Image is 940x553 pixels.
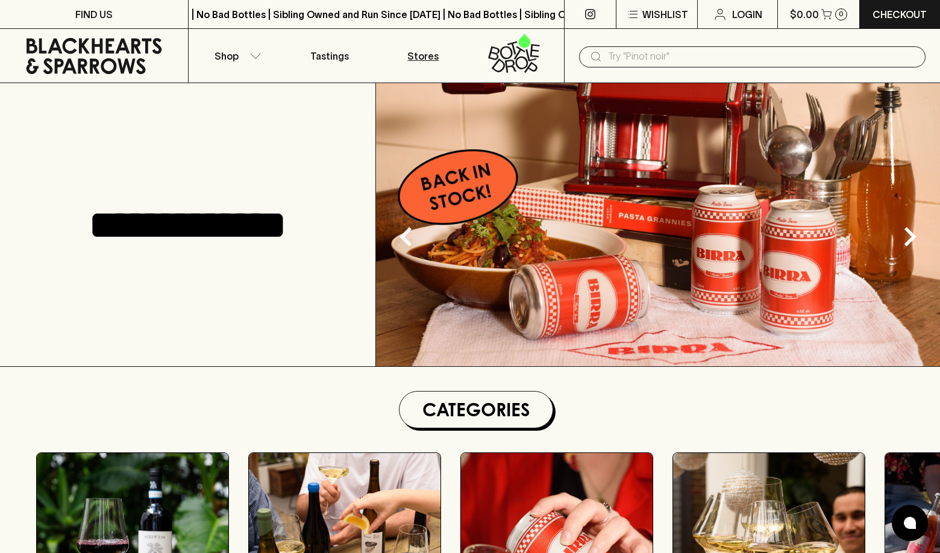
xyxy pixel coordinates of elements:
[839,11,844,17] p: 0
[75,7,113,22] p: FIND US
[215,49,239,63] p: Shop
[732,7,762,22] p: Login
[283,29,377,83] a: Tastings
[404,396,548,423] h1: Categories
[376,83,940,366] img: optimise
[189,29,283,83] button: Shop
[407,49,439,63] p: Stores
[608,47,916,66] input: Try "Pinot noir"
[642,7,688,22] p: Wishlist
[382,213,430,261] button: Previous
[310,49,349,63] p: Tastings
[790,7,819,22] p: $0.00
[886,213,934,261] button: Next
[873,7,927,22] p: Checkout
[377,29,471,83] a: Stores
[904,517,916,529] img: bubble-icon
